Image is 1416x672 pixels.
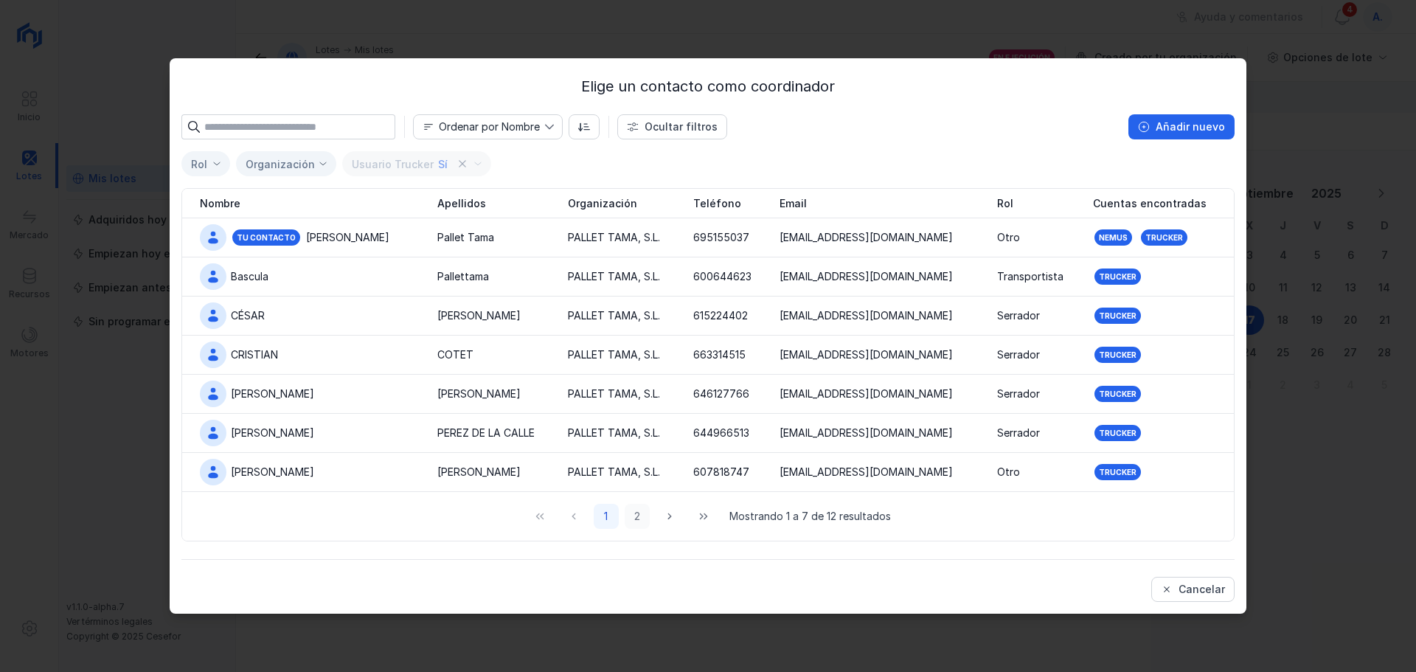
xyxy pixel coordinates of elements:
div: 615224402 [693,308,748,323]
div: Trucker [1099,311,1136,321]
span: Rol [997,196,1013,211]
div: Serrador [997,426,1040,440]
div: Serrador [997,347,1040,362]
div: Cancelar [1179,582,1225,597]
button: Cancelar [1151,577,1235,602]
div: Trucker [1099,350,1136,360]
div: [PERSON_NAME] [231,387,314,401]
div: Nemus [1099,232,1128,243]
span: Email [780,196,807,211]
div: Trucker [1145,232,1183,243]
div: PALLET TAMA, S.L. [568,426,660,440]
div: [EMAIL_ADDRESS][DOMAIN_NAME] [780,465,953,479]
div: PALLET TAMA, S.L. [568,269,660,284]
div: 600644623 [693,269,752,284]
button: Page 2 [625,504,650,529]
span: Mostrando 1 a 7 de 12 resultados [729,509,891,524]
div: Serrador [997,387,1040,401]
div: [EMAIL_ADDRESS][DOMAIN_NAME] [780,308,953,323]
button: Last Page [690,504,718,529]
span: Organización [568,196,637,211]
div: PALLET TAMA, S.L. [568,347,660,362]
div: [PERSON_NAME] [437,465,521,479]
div: CRISTIAN [231,347,278,362]
span: Seleccionar [182,152,212,176]
div: Rol [191,158,207,170]
div: [EMAIL_ADDRESS][DOMAIN_NAME] [780,426,953,440]
div: 644966513 [693,426,749,440]
span: Nombre [414,115,544,139]
div: [EMAIL_ADDRESS][DOMAIN_NAME] [780,347,953,362]
div: Trucker [1099,389,1136,399]
button: Añadir nuevo [1128,114,1235,139]
div: Ordenar por Nombre [439,122,540,132]
div: 663314515 [693,347,746,362]
div: [EMAIL_ADDRESS][DOMAIN_NAME] [780,230,953,245]
div: Bascula [231,269,268,284]
button: Ocultar filtros [617,114,727,139]
div: Organización [246,158,315,170]
div: Otro [997,465,1020,479]
div: 607818747 [693,465,749,479]
div: Tu contacto [231,228,302,247]
div: PALLET TAMA, S.L. [568,230,660,245]
div: Pallet Tama [437,230,494,245]
div: [PERSON_NAME] [437,308,521,323]
div: 695155037 [693,230,749,245]
div: Añadir nuevo [1156,119,1225,134]
div: Trucker [1099,467,1136,477]
button: Next Page [656,504,684,529]
div: Pallettama [437,269,489,284]
div: PALLET TAMA, S.L. [568,308,660,323]
div: [EMAIL_ADDRESS][DOMAIN_NAME] [780,269,953,284]
span: Teléfono [693,196,741,211]
div: [PERSON_NAME] [306,230,389,245]
span: Apellidos [437,196,486,211]
div: Trucker [1099,271,1136,282]
div: Otro [997,230,1020,245]
div: Transportista [997,269,1063,284]
div: [PERSON_NAME] [231,465,314,479]
div: COTET [437,347,473,362]
div: [PERSON_NAME] [231,426,314,440]
div: PEREZ DE LA CALLE [437,426,535,440]
div: PALLET TAMA, S.L. [568,387,660,401]
div: [EMAIL_ADDRESS][DOMAIN_NAME] [780,387,953,401]
div: [PERSON_NAME] [437,387,521,401]
div: 646127766 [693,387,749,401]
button: Page 1 [594,504,619,529]
div: Elige un contacto como coordinador [181,76,1235,97]
div: CÉSAR [231,308,265,323]
div: Trucker [1099,428,1136,438]
span: Cuentas encontradas [1093,196,1207,211]
div: Serrador [997,308,1040,323]
div: Ocultar filtros [645,119,718,134]
div: PALLET TAMA, S.L. [568,465,660,479]
span: Nombre [200,196,240,211]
